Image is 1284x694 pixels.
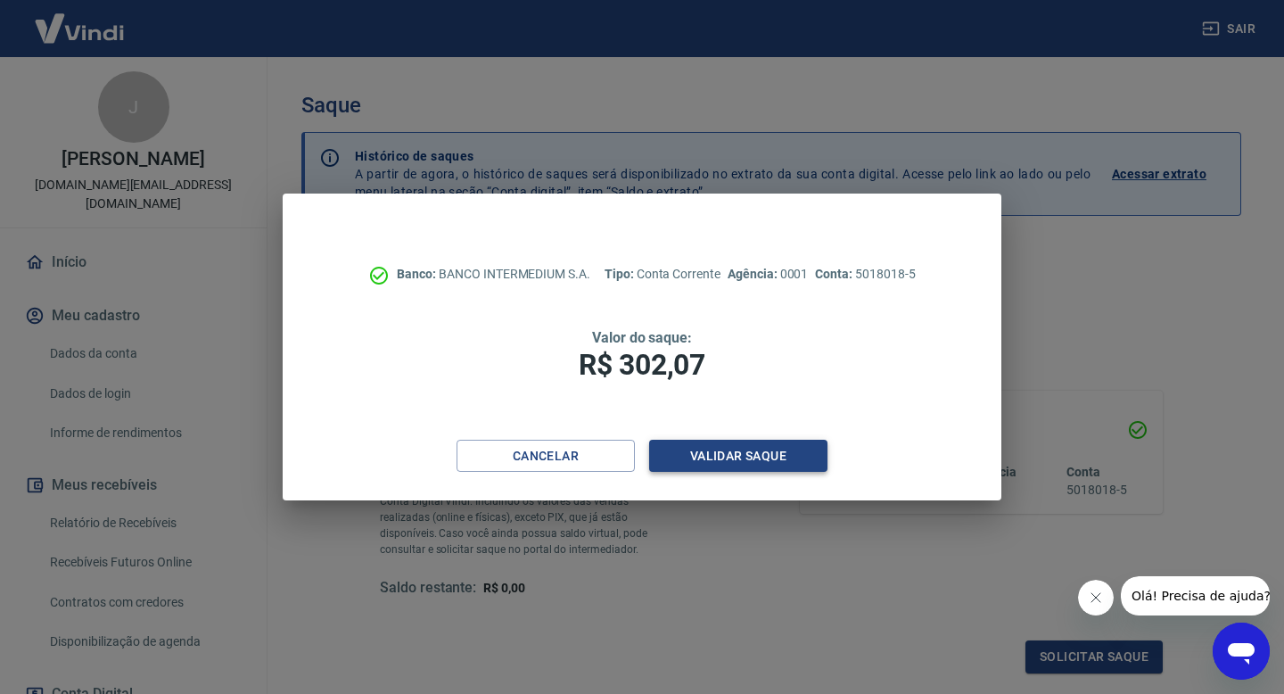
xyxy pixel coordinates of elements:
iframe: Botão para abrir a janela de mensagens [1213,623,1270,680]
iframe: Fechar mensagem [1078,580,1114,616]
span: Valor do saque: [592,329,692,346]
span: Olá! Precisa de ajuda? [11,12,150,27]
span: Conta: [815,267,855,281]
p: 0001 [728,265,808,284]
span: Agência: [728,267,780,281]
p: 5018018-5 [815,265,915,284]
p: BANCO INTERMEDIUM S.A. [397,265,590,284]
button: Validar saque [649,440,827,473]
span: Tipo: [605,267,637,281]
p: Conta Corrente [605,265,720,284]
button: Cancelar [457,440,635,473]
span: Banco: [397,267,439,281]
iframe: Mensagem da empresa [1121,576,1270,616]
span: R$ 302,07 [579,348,705,382]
